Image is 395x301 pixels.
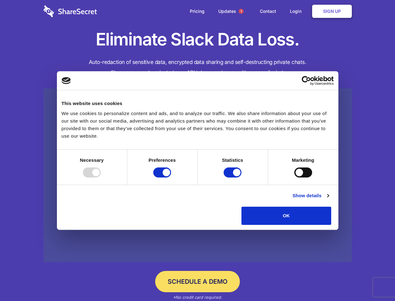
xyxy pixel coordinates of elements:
em: *No credit card required. [173,295,222,300]
img: logo [62,77,71,84]
h1: Eliminate Slack Data Loss. [43,28,352,51]
strong: Marketing [292,157,314,163]
div: We use cookies to personalize content and ads, and to analyze our traffic. We also share informat... [62,110,334,140]
a: Wistia video thumbnail [43,88,352,262]
strong: Statistics [222,157,243,163]
strong: Necessary [80,157,104,163]
button: OK [241,207,331,225]
a: Schedule a Demo [155,271,240,292]
a: Usercentrics Cookiebot - opens in a new window [279,76,334,85]
a: Login [284,2,311,21]
a: Show details [292,192,329,199]
a: Pricing [184,2,211,21]
h4: Auto-redaction of sensitive data, encrypted data sharing and self-destructing private chats. Shar... [43,57,352,78]
img: logo-wordmark-white-trans-d4663122ce5f474addd5e946df7df03e33cb6a1c49d2221995e7729f52c070b2.svg [43,5,97,17]
strong: Preferences [149,157,176,163]
a: Contact [254,2,282,21]
a: Sign Up [312,5,352,18]
div: This website uses cookies [62,100,334,107]
span: 1 [239,9,244,14]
